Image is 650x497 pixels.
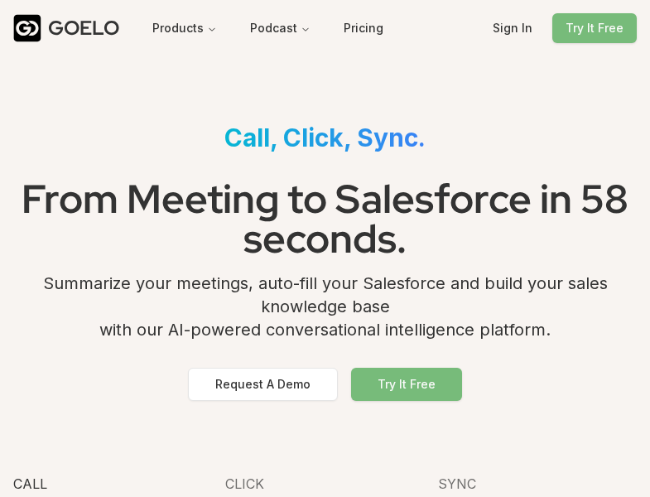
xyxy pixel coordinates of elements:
button: Sign In [479,13,546,43]
nav: Main [139,13,324,43]
button: Podcast [237,13,324,43]
a: GOELO [13,14,132,42]
div: Call [13,474,212,494]
button: Products [139,13,230,43]
div: GOELO [48,15,119,41]
button: Try It Free [351,368,462,401]
div: Sync [438,474,637,494]
h1: From Meeting to Salesforce in 58 seconds. [13,166,637,272]
button: Pricing [330,13,397,43]
div: Summarize your meetings, auto-fill your Salesforce and build your sales knowledge base with our A... [13,272,637,355]
button: Try It Free [552,13,637,43]
span: Call, Click, Sync. [224,123,426,152]
div: Click [225,474,424,494]
img: Goelo Logo [13,14,41,42]
button: Request A Demo [188,368,338,401]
